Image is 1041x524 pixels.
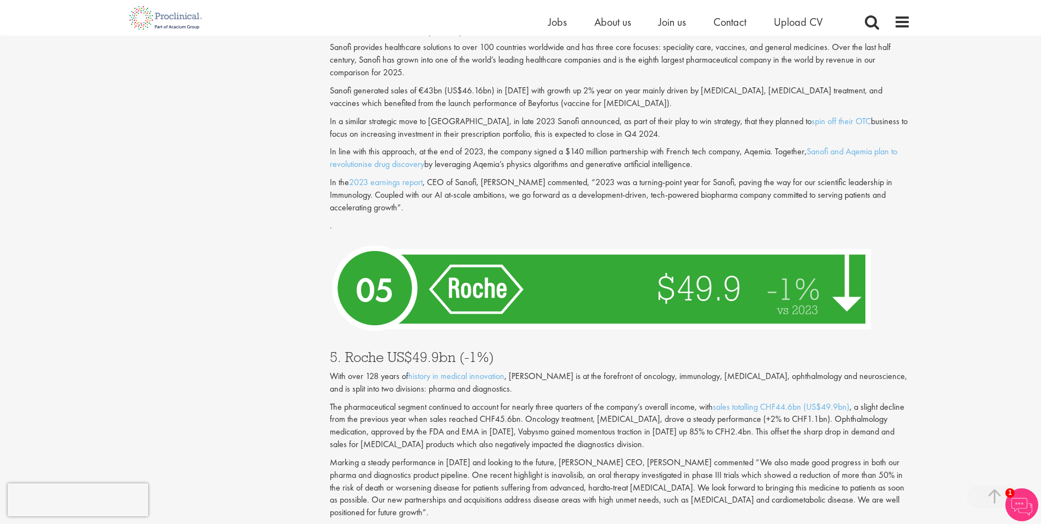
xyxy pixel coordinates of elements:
span: Sanofi provides healthcare solutions to over 100 countries worldwide and has three core focuses: ... [330,41,891,78]
h3: 6. Sanofi $46.2 (+2%) [330,21,910,36]
span: 1 [1005,488,1015,498]
p: In a similar strategic move to [GEOGRAPHIC_DATA], in late 2023 Sanofi announced, as part of their... [330,115,910,141]
img: Chatbot [1005,488,1038,521]
a: 2023 earnings report [349,176,423,188]
p: In the , CEO of Sanofi, [PERSON_NAME] commented, “2023 was a turning-point year for Sanofi, pavin... [330,176,910,214]
p: In line with this approach, at the end of 2023, the company signed a $140 million partnership wit... [330,146,910,171]
p: With over 128 years of , [PERSON_NAME] is at the forefront of oncology, immunology, [MEDICAL_DATA... [330,370,910,395]
p: The pharmaceutical segment continued to account for nearly three quarters of the company’s overal... [330,401,910,451]
a: spin off their OTC [812,115,871,127]
h3: 5. Roche US$49.9bn (-1%) [330,350,910,364]
a: Join us [659,15,686,29]
a: Contact [713,15,746,29]
p: Sanofi generated sales of €43bn (US$46.16bn) in [DATE] with growth up 2% year on year mainly driv... [330,85,910,110]
a: history in medical innovation [408,370,504,382]
p: Marking a steady performance in [DATE] and looking to the future, [PERSON_NAME] CEO, [PERSON_NAME... [330,456,910,519]
a: Sanofi and Aqemia plan to revolutionise drug discovery [330,146,897,170]
div: . [322,10,919,237]
a: Upload CV [774,15,823,29]
iframe: reCAPTCHA [8,483,148,516]
a: sales totalling CHF44.6bn (US$49.9bn) [713,401,849,412]
a: About us [594,15,631,29]
a: Jobs [548,15,567,29]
